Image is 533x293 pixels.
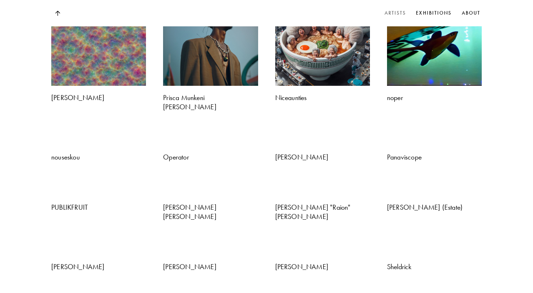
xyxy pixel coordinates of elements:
b: [PERSON_NAME] [51,262,105,271]
b: [PERSON_NAME] [275,153,329,161]
a: Exhibitions [414,8,453,19]
b: PUBLIKFRUIT [51,203,88,211]
a: [PERSON_NAME] (Estate) [387,195,482,212]
a: [PERSON_NAME] [PERSON_NAME] [163,195,258,221]
a: nouseskou [51,145,146,162]
a: [PERSON_NAME] [275,145,370,162]
b: [PERSON_NAME] "Raion" [PERSON_NAME] [275,203,351,221]
a: [PERSON_NAME] [275,255,370,271]
b: Operator [163,153,189,161]
b: [PERSON_NAME] [163,262,216,271]
a: PUBLIKFRUIT [51,195,146,212]
a: [PERSON_NAME] [51,255,146,271]
b: noper [387,93,403,102]
b: [PERSON_NAME] [51,93,105,102]
b: Sheldrick [387,262,412,271]
a: Sheldrick [387,255,482,271]
b: nouseskou [51,153,80,161]
b: [PERSON_NAME] [275,262,329,271]
img: Top [55,11,60,16]
a: About [460,8,482,19]
b: [PERSON_NAME] (Estate) [387,203,463,211]
b: Panaviscope [387,153,422,161]
a: [PERSON_NAME] [163,255,258,271]
a: [PERSON_NAME] "Raion" [PERSON_NAME] [275,195,370,221]
b: [PERSON_NAME] [PERSON_NAME] [163,203,216,221]
b: Prisca Munkeni [PERSON_NAME] [163,93,216,111]
a: Panaviscope [387,145,482,162]
b: Niceaunties [275,93,307,102]
a: Artists [383,8,408,19]
a: Operator [163,145,258,162]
